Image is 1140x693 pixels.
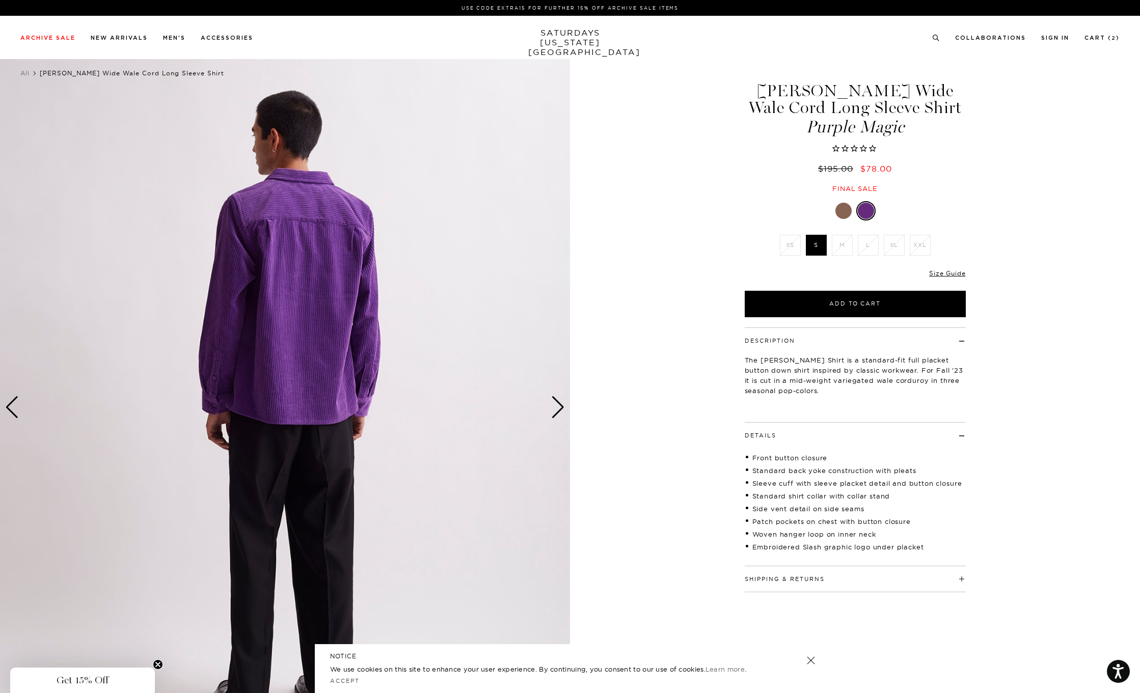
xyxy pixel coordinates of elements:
[818,163,857,174] del: $195.00
[860,163,892,174] span: $78.00
[745,338,795,344] button: Description
[745,576,825,582] button: Shipping & Returns
[330,677,360,684] a: Accept
[743,184,967,193] div: Final sale
[528,28,612,57] a: SATURDAYS[US_STATE][GEOGRAPHIC_DATA]
[5,396,19,419] div: Previous slide
[745,355,966,396] p: The [PERSON_NAME] Shirt is a standard-fit full placket button down shirt inspired by classic work...
[201,35,253,41] a: Accessories
[745,465,966,476] li: Standard back yoke construction with pleats
[743,82,967,135] h1: [PERSON_NAME] Wide Wale Cord Long Sleeve Shirt
[24,4,1116,12] p: Use Code EXTRA15 for Further 15% Off Archive Sale Items
[745,504,966,514] li: Side vent detail on side seams
[743,119,967,135] span: Purple Magic
[1111,36,1116,41] small: 2
[1084,35,1120,41] a: Cart (2)
[929,269,965,277] a: Size Guide
[1041,35,1069,41] a: Sign In
[153,659,163,670] button: Close teaser
[745,491,966,501] li: Standard shirt collar with collar stand
[705,665,745,673] a: Learn more
[745,433,776,438] button: Details
[745,542,966,552] li: Embroidered Slash graphic logo under placket
[40,69,224,77] span: [PERSON_NAME] Wide Wale Cord Long Sleeve Shirt
[955,35,1026,41] a: Collaborations
[806,235,827,256] label: S
[745,516,966,526] li: Patch pockets on chest with button closure
[745,291,966,317] button: Add to Cart
[330,652,810,661] h5: NOTICE
[57,674,108,686] span: Get 15% Off
[743,144,967,154] span: Rated 0.0 out of 5 stars 0 reviews
[745,453,966,463] li: Front button closure
[91,35,148,41] a: New Arrivals
[330,664,774,674] p: We use cookies on this site to enhance your user experience. By continuing, you consent to our us...
[163,35,185,41] a: Men's
[20,35,75,41] a: Archive Sale
[20,69,30,77] a: All
[745,478,966,488] li: Sleeve cuff with sleeve placket detail and button closure
[745,529,966,539] li: Woven hanger loop on inner neck
[551,396,565,419] div: Next slide
[10,668,155,693] div: Get 15% OffClose teaser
